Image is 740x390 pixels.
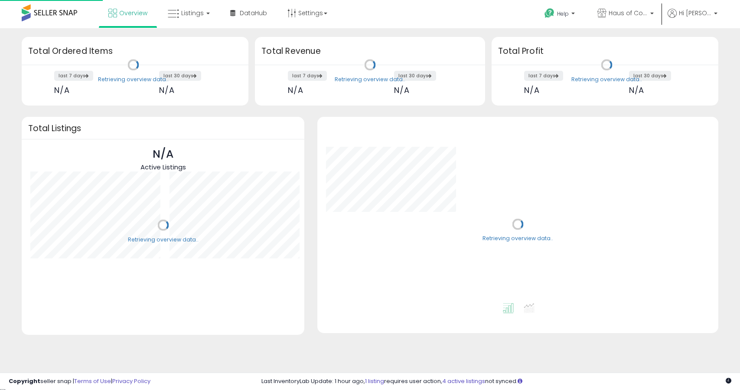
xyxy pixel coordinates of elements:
a: Privacy Policy [112,377,150,385]
a: Terms of Use [74,377,111,385]
a: Hi [PERSON_NAME] [668,9,717,28]
div: Retrieving overview data.. [98,76,169,83]
span: DataHub [240,9,267,17]
div: Retrieving overview data.. [335,76,405,83]
span: Listings [181,9,204,17]
a: 4 active listings [442,377,485,385]
div: Retrieving overview data.. [128,236,199,244]
div: Retrieving overview data.. [571,76,642,83]
span: Hi [PERSON_NAME] [679,9,711,17]
a: Help [538,1,584,28]
span: Help [557,10,569,17]
div: seller snap | | [9,377,150,386]
i: Click here to read more about un-synced listings. [518,378,522,384]
strong: Copyright [9,377,40,385]
span: Haus of Commerce [609,9,648,17]
div: Retrieving overview data.. [482,235,553,243]
i: Get Help [544,8,555,19]
a: 1 listing [365,377,384,385]
span: Overview [119,9,147,17]
div: Last InventoryLab Update: 1 hour ago, requires user action, not synced. [261,377,731,386]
